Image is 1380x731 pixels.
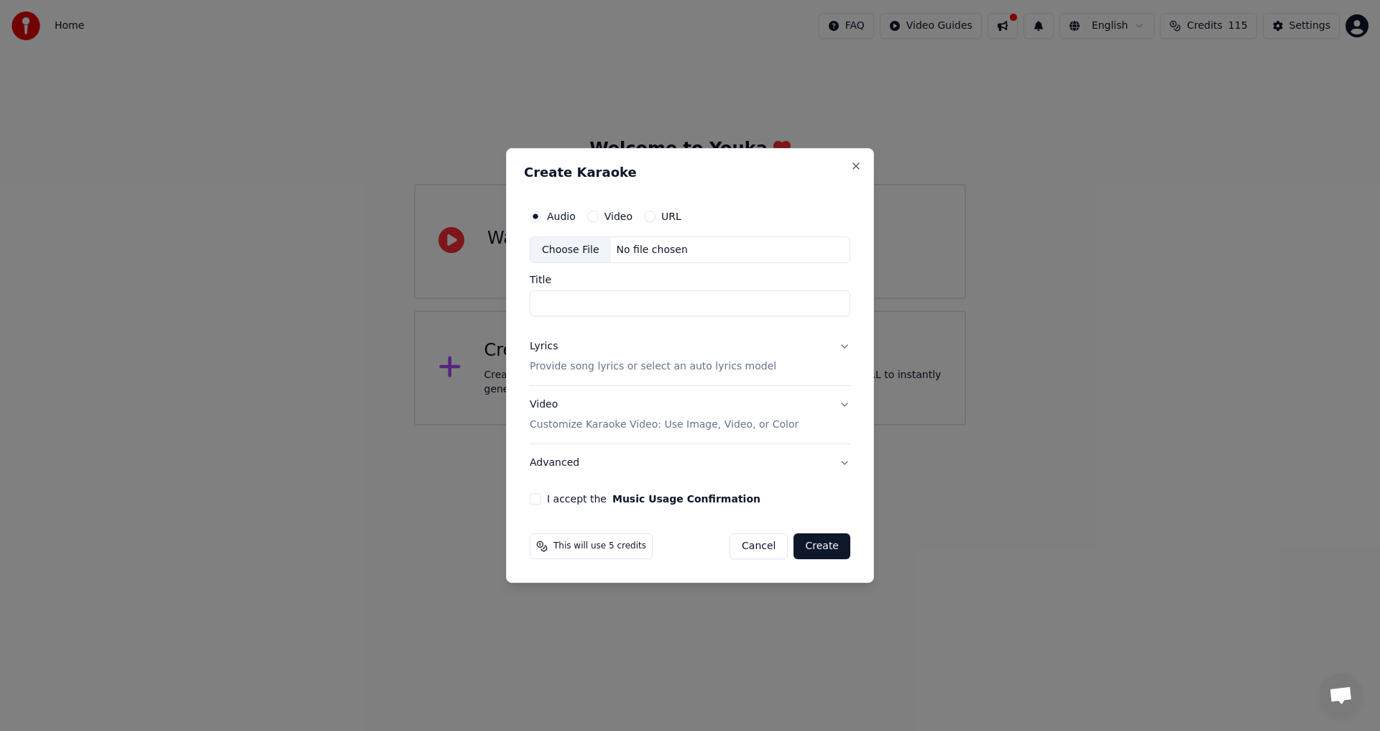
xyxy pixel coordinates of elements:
label: I accept the [547,494,760,504]
p: Provide song lyrics or select an auto lyrics model [530,360,776,374]
div: Lyrics [530,340,558,354]
button: Advanced [530,444,850,482]
div: Video [530,398,799,433]
button: Create [793,533,850,559]
label: Title [530,275,850,285]
label: Audio [547,211,576,221]
button: Cancel [730,533,788,559]
button: VideoCustomize Karaoke Video: Use Image, Video, or Color [530,387,850,444]
p: Customize Karaoke Video: Use Image, Video, or Color [530,418,799,432]
h2: Create Karaoke [524,166,856,179]
label: URL [661,211,681,221]
button: I accept the [612,494,760,504]
span: This will use 5 credits [553,541,646,552]
div: No file chosen [611,243,694,257]
label: Video [604,211,632,221]
button: LyricsProvide song lyrics or select an auto lyrics model [530,328,850,386]
div: Choose File [530,237,611,263]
